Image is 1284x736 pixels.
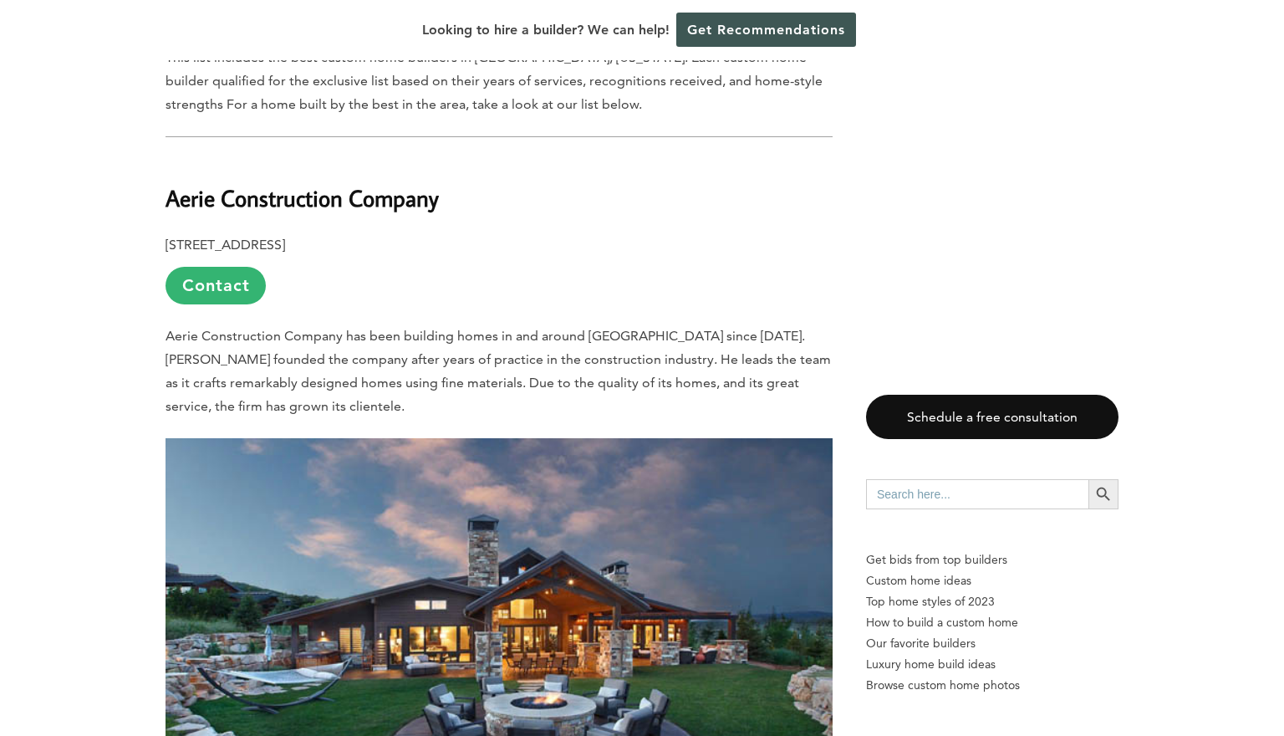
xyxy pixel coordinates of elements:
[1094,485,1113,503] svg: Search
[866,591,1118,612] a: Top home styles of 2023
[866,549,1118,570] p: Get bids from top builders
[166,49,823,112] span: This list includes the best custom home builders in [GEOGRAPHIC_DATA], [US_STATE]. Each custom ho...
[166,267,266,304] a: Contact
[963,616,1264,716] iframe: Drift Widget Chat Controller
[866,675,1118,696] a: Browse custom home photos
[866,654,1118,675] a: Luxury home build ideas
[166,328,831,414] span: Aerie Construction Company has been building homes in and around [GEOGRAPHIC_DATA] since [DATE]. ...
[866,570,1118,591] a: Custom home ideas
[866,612,1118,633] a: How to build a custom home
[166,183,439,212] b: Aerie Construction Company
[166,237,285,253] b: [STREET_ADDRESS]
[866,479,1088,509] input: Search here...
[676,13,856,47] a: Get Recommendations
[866,395,1118,439] a: Schedule a free consultation
[866,633,1118,654] a: Our favorite builders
